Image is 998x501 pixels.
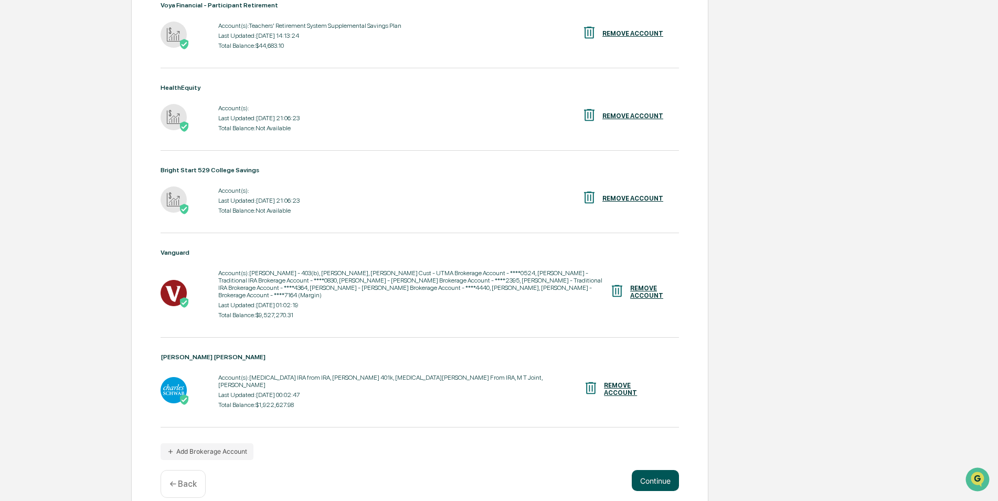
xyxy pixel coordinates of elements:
div: Total Balance: Not Available [218,207,300,214]
button: See all [163,114,191,127]
span: Data Lookup [21,206,66,217]
div: Bright Start 529 College Savings [161,166,679,174]
a: 🗄️Attestations [72,182,134,201]
div: [PERSON_NAME] [PERSON_NAME] [161,353,679,361]
img: Active [179,204,189,214]
div: Start new chat [47,80,172,91]
img: REMOVE ACCOUNT [581,25,597,40]
div: Account(s): [MEDICAL_DATA] IRA from IRA, [PERSON_NAME] 401k, [MEDICAL_DATA][PERSON_NAME] From IRA... [218,374,583,389]
img: REMOVE ACCOUNT [581,190,597,205]
span: [PERSON_NAME] [33,143,85,151]
div: Vanguard [161,249,679,256]
div: We're available if you need us! [47,91,144,99]
div: Past conversations [10,117,70,125]
img: Active [179,394,189,405]
div: Account(s): [PERSON_NAME] - 403(b), [PERSON_NAME], [PERSON_NAME] Cust - UTMA Brokerage Account - ... [218,269,609,299]
div: Last Updated: [DATE] 14:13:24 [218,32,401,39]
img: Charles Schwab - Active [161,377,187,403]
p: How can we help? [10,22,191,39]
div: REMOVE ACCOUNT [604,382,663,396]
div: Last Updated: [DATE] 21:06:23 [218,197,300,204]
img: REMOVE ACCOUNT [583,380,599,396]
div: 🗄️ [76,187,84,196]
div: Total Balance: $9,527,270.31 [218,311,609,319]
div: HealthEquity [161,84,679,91]
img: 1746055101610-c473b297-6a78-478c-a979-82029cc54cd1 [21,143,29,152]
div: REMOVE ACCOUNT [602,195,663,202]
img: 8933085812038_c878075ebb4cc5468115_72.jpg [22,80,41,99]
img: Bright Start 529 College Savings - Active [161,186,187,213]
p: ← Back [169,479,197,489]
span: Pylon [104,232,127,240]
span: • [87,143,91,151]
div: 🖐️ [10,187,19,196]
div: REMOVE ACCOUNT [602,30,663,37]
iframe: Open customer support [964,466,993,495]
div: Total Balance: Not Available [218,124,300,132]
div: REMOVE ACCOUNT [602,112,663,120]
a: 🖐️Preclearance [6,182,72,201]
img: Voya Financial - Participant Retirement - Active [161,22,187,48]
span: Preclearance [21,186,68,197]
span: Attestations [87,186,130,197]
div: 🔎 [10,207,19,216]
div: Account(s): [218,105,300,112]
img: REMOVE ACCOUNT [581,107,597,123]
button: Add Brokerage Account [161,443,253,460]
div: Last Updated: [DATE] 01:02:19 [218,301,609,309]
img: Active [179,121,189,132]
div: Last Updated: [DATE] 00:02:47 [218,391,583,399]
div: Voya Financial - Participant Retirement [161,2,679,9]
img: Vanguard - Active [161,280,187,306]
img: Active [179,297,189,308]
img: HealthEquity - Active [161,104,187,130]
a: Powered byPylon [74,232,127,240]
img: Jack Rasmussen [10,133,27,150]
div: Account(s): Teachers' Retirement System Supplemental Savings Plan [218,22,401,29]
a: 🔎Data Lookup [6,202,70,221]
span: [DATE] [93,143,114,151]
div: Total Balance: $1,922,627.98 [218,401,583,409]
button: Continue [632,470,679,491]
img: REMOVE ACCOUNT [609,283,625,299]
img: 1746055101610-c473b297-6a78-478c-a979-82029cc54cd1 [10,80,29,99]
img: Active [179,39,189,49]
button: Start new chat [178,83,191,96]
div: Account(s): [218,187,300,194]
div: Last Updated: [DATE] 21:06:23 [218,114,300,122]
div: Total Balance: $44,683.10 [218,42,401,49]
div: REMOVE ACCOUNT [630,285,663,299]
